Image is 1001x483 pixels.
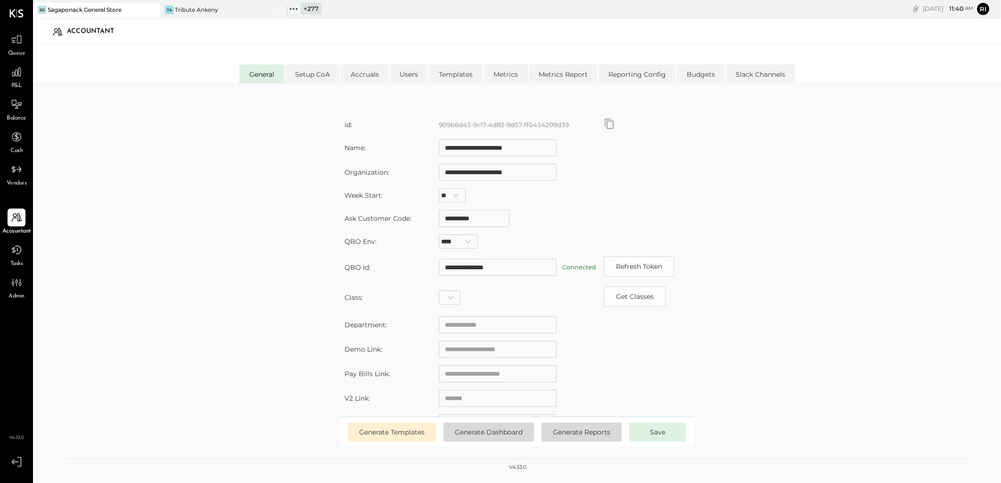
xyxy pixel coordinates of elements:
label: id: [345,121,352,129]
label: 909b6d43-9c17-4d83-9d57-ff0434209d39 [439,121,569,129]
label: Ask Customer Code: [345,214,411,223]
span: Balance [7,114,26,123]
span: Generate Templates [359,428,425,436]
span: Vendors [7,179,27,188]
div: Tribute Ankeny [175,6,218,14]
span: Admin [8,292,25,301]
a: Accountant [0,209,33,236]
a: Tasks [0,241,33,268]
a: Admin [0,274,33,301]
label: V2 Link: [345,394,370,402]
div: + 277 [301,3,321,15]
a: Balance [0,96,33,123]
li: Metrics Report [529,64,598,83]
button: Copy id [604,286,666,307]
li: General [239,64,284,83]
div: Sagaponack General Store [48,6,122,14]
div: Accountant [67,24,123,39]
span: Generate Reports [553,428,610,436]
li: Users [390,64,428,83]
label: Name: [345,144,366,152]
a: P&L [0,63,33,90]
a: Queue [0,31,33,58]
span: Accountant [2,227,31,236]
a: Vendors [0,161,33,188]
div: SG [38,6,46,14]
label: QBO Id: [345,263,370,272]
button: Save [629,423,686,442]
div: v 4.33.0 [509,464,526,471]
li: Metrics [484,64,528,83]
button: Generate Dashboard [443,423,534,442]
li: Templates [429,64,483,83]
label: Class: [345,293,363,302]
li: Budgets [677,64,725,83]
button: Copy id [604,118,615,129]
div: TA [165,6,173,14]
label: QBO Env: [345,237,377,246]
button: Generate Templates [348,423,436,442]
span: Generate Dashboard [455,428,523,436]
span: Tasks [10,260,23,268]
div: [DATE] [923,4,973,13]
label: Organization: [345,168,389,177]
label: Department: [345,321,387,329]
button: Generate Reports [542,423,622,442]
li: Accruals [341,64,389,83]
label: Pay Bills Link: [345,370,390,378]
li: Setup CoA [285,64,340,83]
button: Refresh Token [604,256,674,277]
a: Cash [0,128,33,155]
div: copy link [911,4,920,14]
span: Queue [8,49,25,58]
li: Reporting Config [599,64,676,83]
li: Slack Channels [726,64,795,83]
span: Save [650,428,665,436]
label: Connected [562,264,596,271]
label: Week Start: [345,191,383,200]
label: Demo Link: [345,345,382,354]
span: P&L [11,82,22,90]
span: Cash [10,147,23,155]
button: Ri [976,1,991,16]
